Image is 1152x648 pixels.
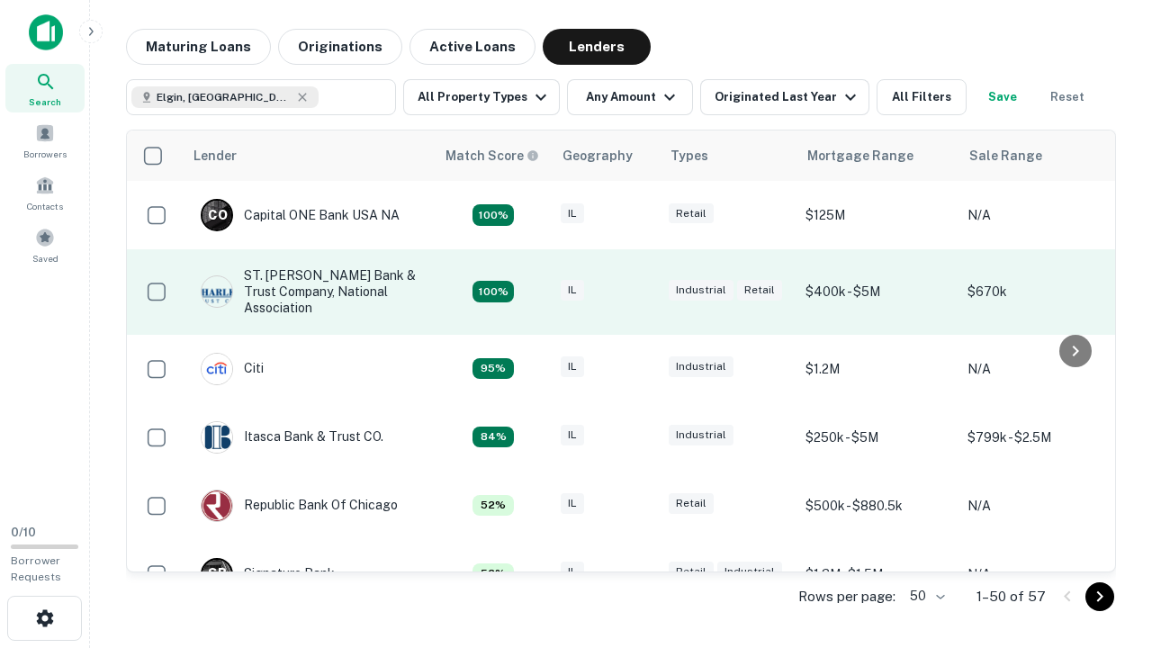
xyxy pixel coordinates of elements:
span: Saved [32,251,58,265]
div: ST. [PERSON_NAME] Bank & Trust Company, National Association [201,267,417,317]
td: N/A [958,181,1120,249]
img: picture [202,422,232,453]
div: Capitalize uses an advanced AI algorithm to match your search with the best lender. The match sco... [472,281,514,302]
div: Lender [193,145,237,166]
td: N/A [958,472,1120,540]
p: S B [208,564,226,583]
td: $799k - $2.5M [958,403,1120,472]
div: Geography [562,145,633,166]
div: IL [561,203,584,224]
a: Borrowers [5,116,85,165]
td: $500k - $880.5k [796,472,958,540]
div: Sale Range [969,145,1042,166]
img: picture [202,490,232,521]
button: Originations [278,29,402,65]
div: Industrial [717,562,782,582]
div: Capital ONE Bank USA NA [201,199,400,231]
th: Sale Range [958,130,1120,181]
button: All Property Types [403,79,560,115]
span: 0 / 10 [11,526,36,539]
div: Signature Bank [201,558,335,590]
div: IL [561,425,584,445]
img: capitalize-icon.png [29,14,63,50]
a: Search [5,64,85,112]
th: Mortgage Range [796,130,958,181]
div: Capitalize uses an advanced AI algorithm to match your search with the best lender. The match sco... [472,358,514,380]
td: N/A [958,540,1120,608]
span: Search [29,94,61,109]
div: Itasca Bank & Trust CO. [201,421,383,454]
span: Contacts [27,199,63,213]
div: 50 [903,583,948,609]
div: Capitalize uses an advanced AI algorithm to match your search with the best lender. The match sco... [472,563,514,585]
button: All Filters [877,79,967,115]
div: IL [561,356,584,377]
div: Retail [737,280,782,301]
button: Any Amount [567,79,693,115]
div: Retail [669,562,714,582]
button: Go to next page [1085,582,1114,611]
a: Saved [5,220,85,269]
p: Rows per page: [798,586,895,607]
th: Types [660,130,796,181]
span: Elgin, [GEOGRAPHIC_DATA], [GEOGRAPHIC_DATA] [157,89,292,105]
div: Retail [669,203,714,224]
p: C O [208,206,227,225]
div: Industrial [669,356,733,377]
td: $125M [796,181,958,249]
div: Mortgage Range [807,145,913,166]
button: Save your search to get updates of matches that match your search criteria. [974,79,1031,115]
th: Lender [183,130,435,181]
div: Republic Bank Of Chicago [201,490,398,522]
div: Originated Last Year [715,86,861,108]
div: Industrial [669,280,733,301]
p: 1–50 of 57 [976,586,1046,607]
button: Maturing Loans [126,29,271,65]
td: $1.2M [796,335,958,403]
span: Borrower Requests [11,554,61,583]
td: $1.3M - $1.5M [796,540,958,608]
div: IL [561,562,584,582]
th: Capitalize uses an advanced AI algorithm to match your search with the best lender. The match sco... [435,130,552,181]
td: $670k [958,249,1120,335]
button: Lenders [543,29,651,65]
div: Citi [201,353,264,385]
div: Capitalize uses an advanced AI algorithm to match your search with the best lender. The match sco... [472,204,514,226]
span: Borrowers [23,147,67,161]
div: Capitalize uses an advanced AI algorithm to match your search with the best lender. The match sco... [472,495,514,517]
div: Industrial [669,425,733,445]
td: $250k - $5M [796,403,958,472]
td: $400k - $5M [796,249,958,335]
img: picture [202,276,232,307]
iframe: Chat Widget [1062,504,1152,590]
th: Geography [552,130,660,181]
td: N/A [958,335,1120,403]
div: Capitalize uses an advanced AI algorithm to match your search with the best lender. The match sco... [445,146,539,166]
div: IL [561,493,584,514]
img: picture [202,354,232,384]
div: Types [670,145,708,166]
div: IL [561,280,584,301]
h6: Match Score [445,146,535,166]
button: Active Loans [409,29,535,65]
div: Capitalize uses an advanced AI algorithm to match your search with the best lender. The match sco... [472,427,514,448]
a: Contacts [5,168,85,217]
div: Retail [669,493,714,514]
button: Originated Last Year [700,79,869,115]
button: Reset [1039,79,1096,115]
